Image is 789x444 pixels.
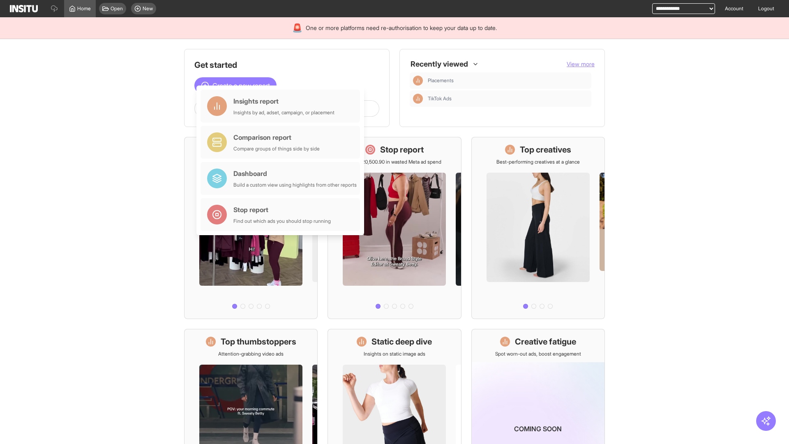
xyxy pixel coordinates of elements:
h1: Top thumbstoppers [221,336,296,347]
img: Logo [10,5,38,12]
div: Stop report [233,205,331,215]
h1: Static deep dive [371,336,432,347]
div: Build a custom view using highlights from other reports [233,182,357,188]
div: Comparison report [233,132,320,142]
span: Home [77,5,91,12]
a: What's live nowSee all active ads instantly [184,137,318,319]
h1: Get started [194,59,379,71]
div: Insights by ad, adset, campaign, or placement [233,109,335,116]
p: Insights on static image ads [364,351,425,357]
button: View more [567,60,595,68]
span: TikTok Ads [428,95,588,102]
a: Stop reportSave £20,500.90 in wasted Meta ad spend [328,137,461,319]
span: Open [111,5,123,12]
a: Top creativesBest-performing creatives at a glance [471,137,605,319]
div: 🚨 [292,22,302,34]
div: Dashboard [233,169,357,178]
p: Best-performing creatives at a glance [496,159,580,165]
span: Placements [428,77,588,84]
span: Placements [428,77,454,84]
span: View more [567,60,595,67]
div: Find out which ads you should stop running [233,218,331,224]
p: Attention-grabbing video ads [218,351,284,357]
div: Insights report [233,96,335,106]
div: Insights [413,94,423,104]
h1: Stop report [380,144,424,155]
p: Save £20,500.90 in wasted Meta ad spend [347,159,441,165]
h1: Top creatives [520,144,571,155]
span: TikTok Ads [428,95,452,102]
button: Create a new report [194,77,277,94]
div: Insights [413,76,423,86]
span: New [143,5,153,12]
div: Compare groups of things side by side [233,146,320,152]
span: Create a new report [212,81,270,90]
span: One or more platforms need re-authorisation to keep your data up to date. [306,24,497,32]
